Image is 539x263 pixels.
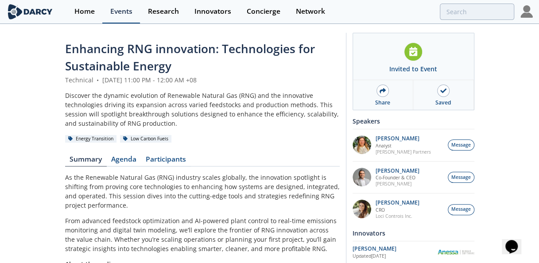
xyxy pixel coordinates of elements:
[296,8,325,15] div: Network
[247,8,280,15] div: Concierge
[353,225,474,241] div: Innovators
[440,4,514,20] input: Advanced Search
[353,135,371,154] img: fddc0511-1997-4ded-88a0-30228072d75f
[376,135,431,142] p: [PERSON_NAME]
[107,156,141,166] a: Agenda
[353,113,474,129] div: Speakers
[376,168,419,174] p: [PERSON_NAME]
[448,204,474,215] button: Message
[451,174,471,181] span: Message
[353,253,437,260] div: Updated [DATE]
[376,181,419,187] p: [PERSON_NAME]
[437,250,474,255] img: Anessa
[376,200,419,206] p: [PERSON_NAME]
[451,206,471,213] span: Message
[376,213,419,219] p: Loci Controls Inc.
[65,41,315,74] span: Enhancing RNG innovation: Technologies for Sustainable Energy
[65,156,107,166] a: Summary
[65,135,117,143] div: Energy Transition
[65,91,340,128] div: Discover the dynamic evolution of Renewable Natural Gas (RNG) and the innovative technologies dri...
[376,174,419,181] p: Co-Founder & CEO
[65,216,340,253] p: From advanced feedstock optimization and AI-powered plant control to real-time emissions monitori...
[120,135,172,143] div: Low Carbon Fuels
[110,8,132,15] div: Events
[148,8,179,15] div: Research
[451,142,471,149] span: Message
[376,143,431,149] p: Analyst
[65,75,340,85] div: Technical [DATE] 11:00 PM - 12:00 AM +08
[74,8,95,15] div: Home
[448,139,474,151] button: Message
[194,8,231,15] div: Innovators
[502,228,530,254] iframe: chat widget
[353,200,371,218] img: 737ad19b-6c50-4cdf-92c7-29f5966a019e
[353,168,371,186] img: 1fdb2308-3d70-46db-bc64-f6eabefcce4d
[353,244,474,260] a: [PERSON_NAME] Updated[DATE] Anessa
[353,245,437,253] div: [PERSON_NAME]
[6,4,54,19] img: logo-wide.svg
[141,156,191,166] a: Participants
[95,76,101,84] span: •
[435,99,451,107] div: Saved
[375,99,390,107] div: Share
[520,5,533,18] img: Profile
[376,149,431,155] p: [PERSON_NAME] Partners
[65,173,340,210] p: As the Renewable Natural Gas (RNG) industry scales globally, the innovation spotlight is shifting...
[389,64,437,73] div: Invited to Event
[376,207,419,213] p: CRO
[448,172,474,183] button: Message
